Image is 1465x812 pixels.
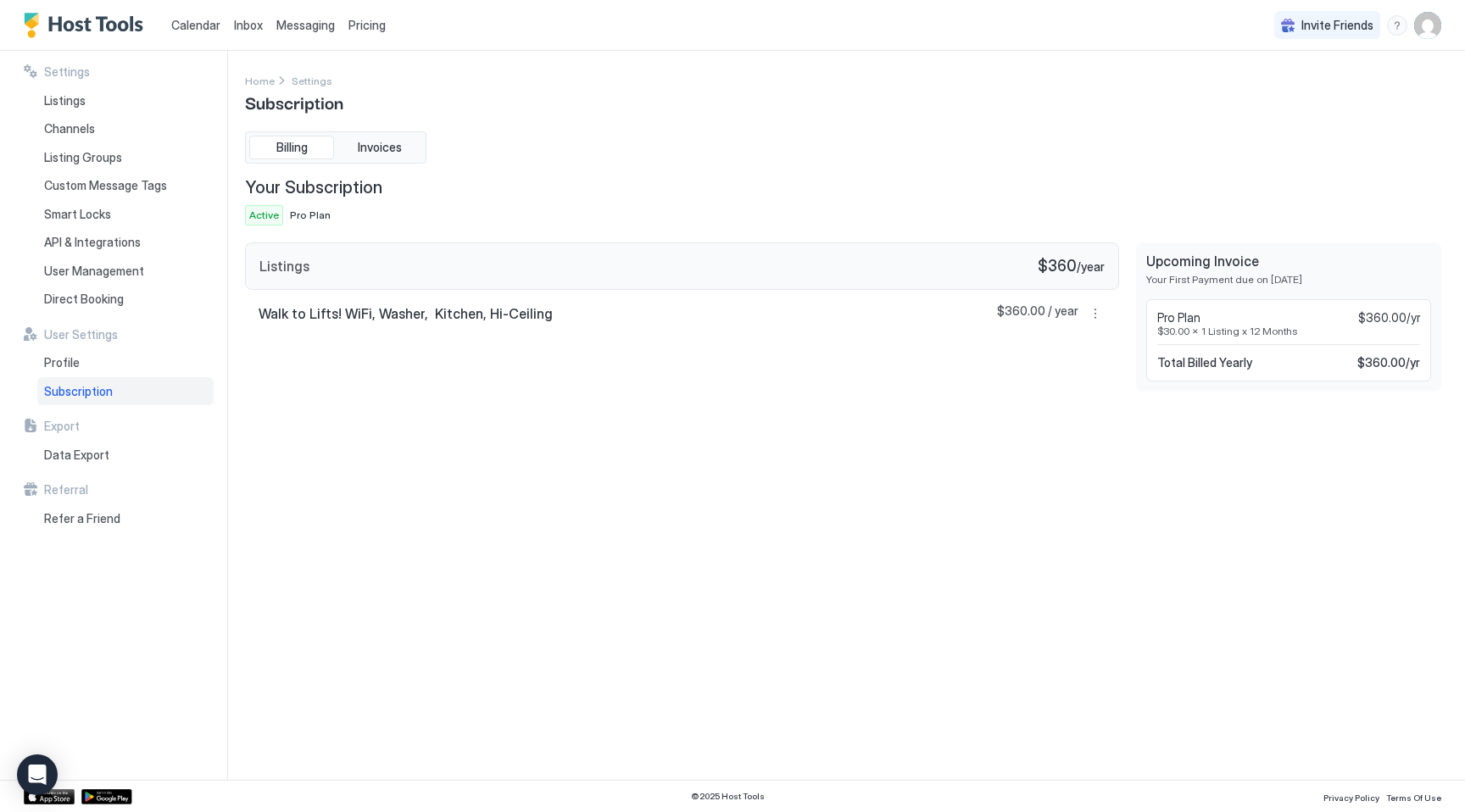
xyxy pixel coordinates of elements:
[1414,12,1441,39] div: User profile
[37,441,214,470] a: Data Export
[245,71,275,89] a: Home
[234,18,263,32] span: Inbox
[44,235,141,250] span: API & Integrations
[1386,787,1441,805] a: Terms Of Use
[292,71,332,89] a: Settings
[337,136,422,159] button: Invoices
[37,257,214,286] a: User Management
[276,18,335,32] span: Messaging
[245,177,382,198] span: Your Subscription
[37,143,214,172] a: Listing Groups
[1146,253,1431,270] span: Upcoming Invoice
[259,305,553,322] span: Walk to Lifts! WiFi, Washer, Kitchen, Hi-Ceiling
[24,789,75,804] a: App Store
[234,16,263,34] a: Inbox
[292,71,332,89] div: Breadcrumb
[1357,355,1420,370] span: $360.00 / yr
[1085,303,1106,324] button: More options
[259,258,309,275] span: Listings
[997,303,1078,324] span: $360.00 / year
[245,131,426,164] div: tab-group
[276,16,335,34] a: Messaging
[171,18,220,32] span: Calendar
[691,791,765,802] span: © 2025 Host Tools
[1085,303,1106,324] div: menu
[44,93,86,108] span: Listings
[1387,15,1407,36] div: menu
[290,209,331,221] span: Pro Plan
[1157,310,1200,325] span: Pro Plan
[358,140,402,155] span: Invoices
[44,207,111,222] span: Smart Locks
[44,355,80,370] span: Profile
[292,75,332,87] span: Settings
[44,511,120,526] span: Refer a Friend
[24,13,151,38] a: Host Tools Logo
[44,150,122,165] span: Listing Groups
[1301,18,1373,33] span: Invite Friends
[37,86,214,115] a: Listings
[1146,273,1431,286] span: Your First Payment due on [DATE]
[44,482,88,498] span: Referral
[245,75,275,87] span: Home
[44,121,95,136] span: Channels
[37,200,214,229] a: Smart Locks
[1323,787,1379,805] a: Privacy Policy
[37,377,214,406] a: Subscription
[44,384,113,399] span: Subscription
[37,504,214,533] a: Refer a Friend
[17,754,58,795] div: Open Intercom Messenger
[1358,310,1420,325] span: $360.00/yr
[245,89,343,114] span: Subscription
[171,16,220,34] a: Calendar
[37,171,214,200] a: Custom Message Tags
[44,292,124,307] span: Direct Booking
[1157,355,1252,370] span: Total Billed Yearly
[44,64,90,80] span: Settings
[1386,793,1441,803] span: Terms Of Use
[37,228,214,257] a: API & Integrations
[37,285,214,314] a: Direct Booking
[44,327,118,342] span: User Settings
[37,348,214,377] a: Profile
[1038,257,1077,276] span: $360
[44,264,144,279] span: User Management
[1077,259,1105,275] span: / year
[249,136,334,159] button: Billing
[1323,793,1379,803] span: Privacy Policy
[276,140,308,155] span: Billing
[245,71,275,89] div: Breadcrumb
[1157,325,1420,337] span: $30.00 x 1 Listing x 12 Months
[348,18,386,33] span: Pricing
[44,178,167,193] span: Custom Message Tags
[81,789,132,804] a: Google Play Store
[44,419,80,434] span: Export
[44,448,109,463] span: Data Export
[249,208,279,223] span: Active
[37,114,214,143] a: Channels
